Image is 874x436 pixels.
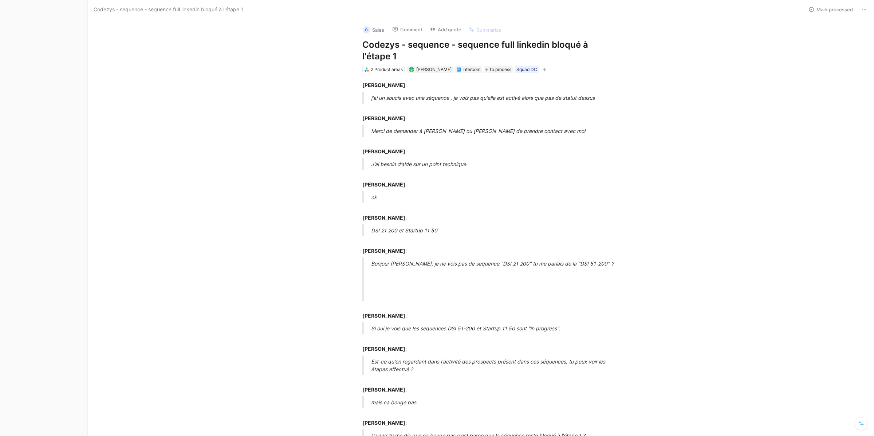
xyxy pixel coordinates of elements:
[362,386,405,393] strong: [PERSON_NAME]
[362,81,614,89] div: :
[362,206,614,221] div: :
[362,107,614,122] div: :
[362,239,614,255] div: :
[363,26,370,34] div: C
[462,66,480,73] div: Intercom
[362,248,405,254] strong: [PERSON_NAME]
[362,173,614,188] div: :
[362,215,405,221] strong: [PERSON_NAME]
[362,148,405,154] strong: [PERSON_NAME]
[416,67,452,72] span: [PERSON_NAME]
[371,160,623,168] div: J’ai besoin d’aide sur un point technique
[362,82,405,88] strong: [PERSON_NAME]
[805,4,856,15] button: Mark processed
[484,66,513,73] div: To process
[371,94,623,102] div: j'ai un soucis avec une séquence , je vois pas qu'elle est activé alors que pas de statut dessus
[362,411,614,427] div: :
[465,25,505,35] button: Summarize
[489,66,511,73] span: To process
[426,24,465,35] button: Add quote
[362,378,614,393] div: :
[516,66,537,73] div: Squad DC
[371,193,623,201] div: ok
[389,24,426,35] button: Comment
[371,127,623,135] div: Merci de demander à [PERSON_NAME] ou [PERSON_NAME] de prendre contact avec moi
[371,227,623,234] div: DSI 21 200 et Startup 11 50
[371,398,623,406] div: mais ca bouge pas
[477,27,501,33] span: Summarize
[371,66,403,73] div: 2 Product areas
[371,260,623,267] div: Bonjour [PERSON_NAME], je ne vois pas de sequence "DSI 21 200" tu me parlais de la "DSI 51-200" ?
[371,358,623,373] div: Est-ce qu'en regardant dans l'activité des prospects présent dans ces séquences, tu peux voir les...
[362,304,614,319] div: :
[362,140,614,155] div: :
[409,67,413,71] img: avatar
[94,5,243,14] span: Codezys - sequence - sequence full linkedin bloqué à l'étape 1
[362,337,614,353] div: :
[362,181,405,188] strong: [PERSON_NAME]
[362,115,405,121] strong: [PERSON_NAME]
[359,24,387,35] button: CSales
[362,420,405,426] strong: [PERSON_NAME]
[362,346,405,352] strong: [PERSON_NAME]
[371,284,623,299] div: ​
[362,39,614,62] h1: Codezys - sequence - sequence full linkedin bloqué à l'étape 1
[362,313,405,319] strong: [PERSON_NAME]
[371,325,623,332] div: Si oui je vois que les sequences DSI 51-200 et Startup 11 50 sont "in progress".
